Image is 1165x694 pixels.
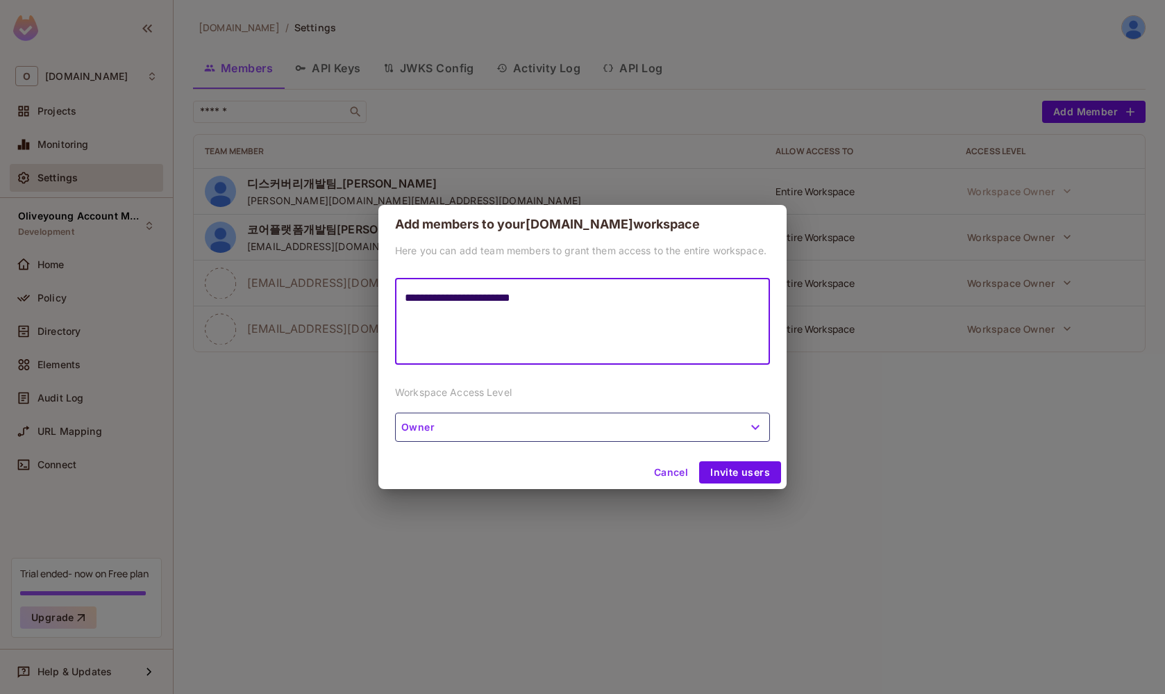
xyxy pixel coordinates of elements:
button: Invite users [699,461,781,484]
h2: Add members to your [DOMAIN_NAME] workspace [378,205,787,244]
button: Owner [395,413,770,442]
button: Cancel [648,461,694,484]
p: Workspace Access Level [395,386,770,399]
p: Here you can add team members to grant them access to the entire workspace. [395,244,770,257]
